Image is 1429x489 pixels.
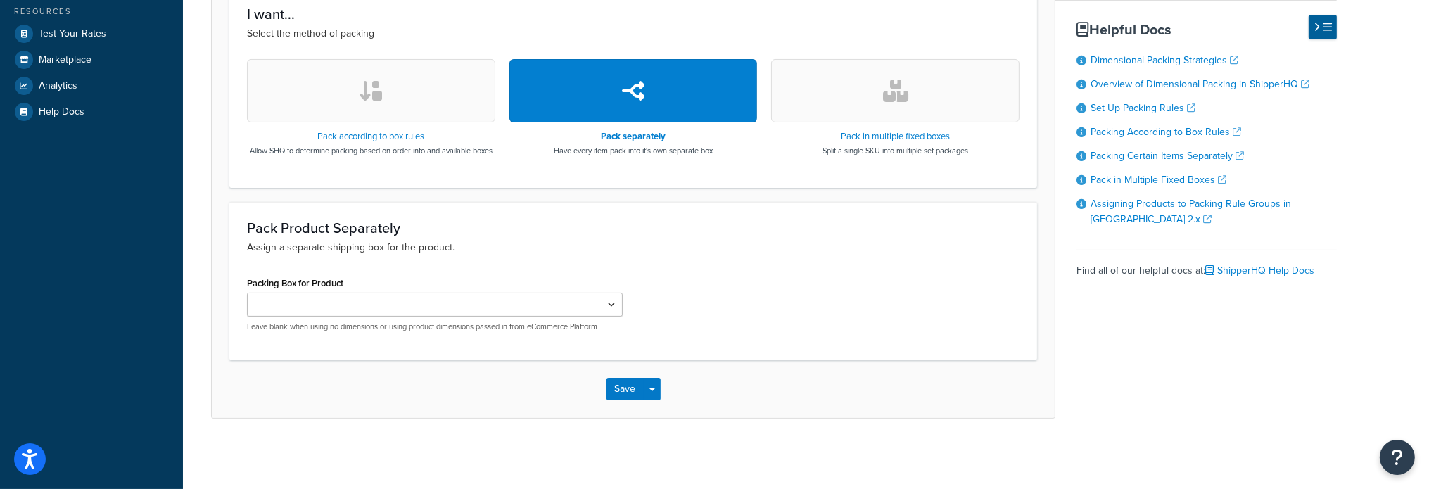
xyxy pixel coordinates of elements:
h3: Pack in multiple fixed boxes [823,132,968,141]
button: Hide Help Docs [1309,15,1337,39]
button: Open Resource Center [1380,440,1415,475]
p: Split a single SKU into multiple set packages [823,145,968,156]
span: Marketplace [39,54,91,66]
p: Leave blank when using no dimensions or using product dimensions passed in from eCommerce Platform [247,322,623,332]
span: Help Docs [39,106,84,118]
a: Analytics [11,73,172,99]
h3: Pack Product Separately [247,220,1020,236]
h3: Pack according to box rules [250,132,493,141]
a: Assigning Products to Packing Rule Groups in [GEOGRAPHIC_DATA] 2.x [1091,196,1291,227]
p: Allow SHQ to determine packing based on order info and available boxes [250,145,493,156]
span: Analytics [39,80,77,92]
a: ShipperHQ Help Docs [1205,263,1314,278]
div: Find all of our helpful docs at: [1076,250,1337,281]
span: Test Your Rates [39,28,106,40]
a: Marketplace [11,47,172,72]
p: Have every item pack into it's own separate box [554,145,713,156]
a: Test Your Rates [11,21,172,46]
button: Save [606,378,644,400]
a: Set Up Packing Rules [1091,101,1195,115]
a: Packing According to Box Rules [1091,125,1241,139]
h3: Pack separately [554,132,713,141]
a: Pack in Multiple Fixed Boxes [1091,172,1226,187]
a: Overview of Dimensional Packing in ShipperHQ [1091,77,1309,91]
a: Help Docs [11,99,172,125]
h3: I want... [247,6,1020,22]
label: Packing Box for Product [247,278,343,288]
h3: Helpful Docs [1076,22,1337,37]
p: Select the method of packing [247,26,1020,42]
a: Dimensional Packing Strategies [1091,53,1238,68]
p: Assign a separate shipping box for the product. [247,240,1020,255]
a: Packing Certain Items Separately [1091,148,1244,163]
div: Resources [11,6,172,18]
